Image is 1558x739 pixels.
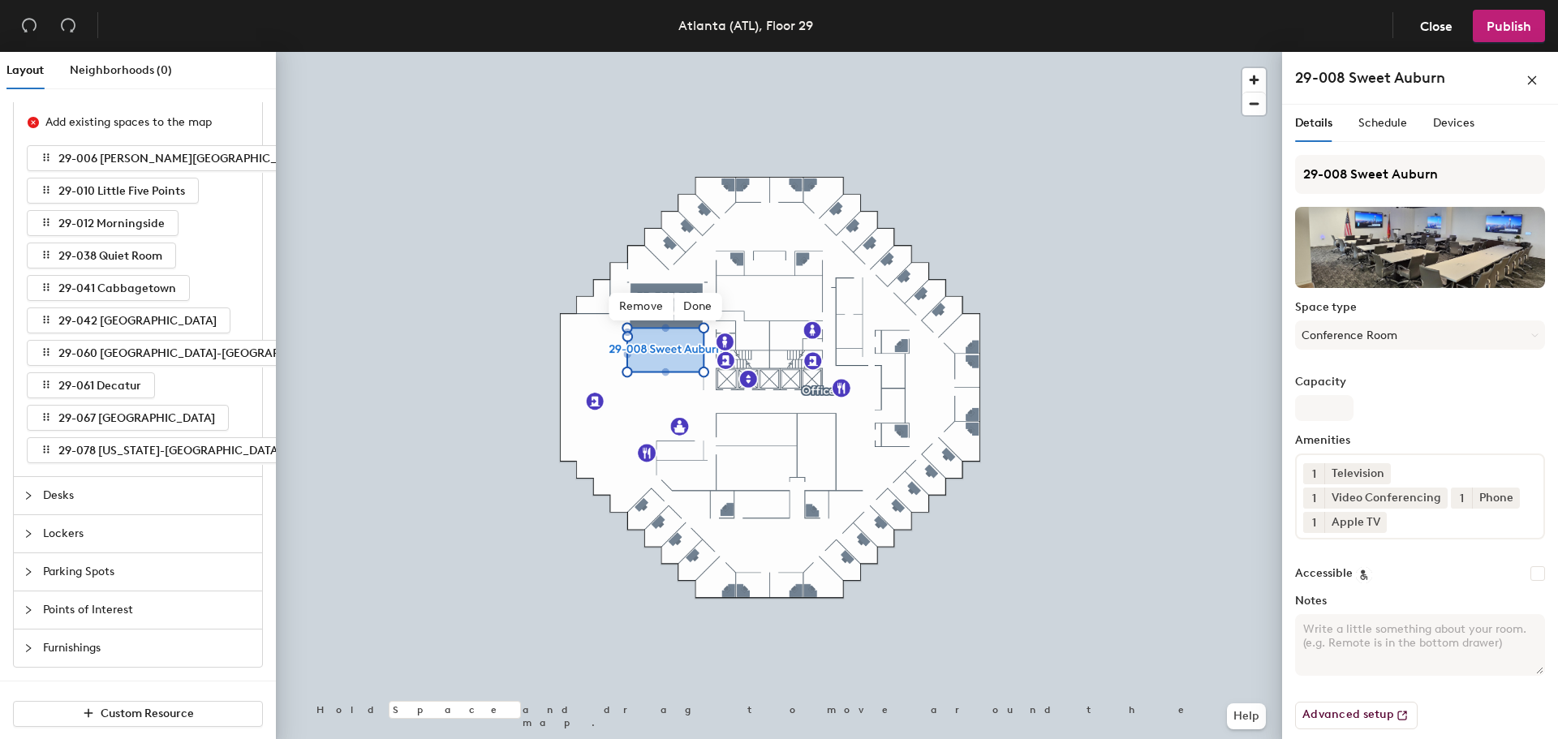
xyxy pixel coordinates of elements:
span: Layout [6,63,44,77]
span: collapsed [24,567,33,577]
button: Advanced setup [1295,702,1418,729]
label: Notes [1295,595,1545,608]
label: Space type [1295,301,1545,314]
button: Help [1227,703,1266,729]
button: 29-042 [GEOGRAPHIC_DATA] [27,307,230,333]
button: 1 [1303,463,1324,484]
button: 29-010 Little Five Points [27,178,199,204]
span: collapsed [24,605,33,615]
span: collapsed [24,529,33,539]
div: Apple TV [1324,512,1387,533]
button: Undo (⌘ + Z) [13,10,45,42]
span: 29-041 Cabbagetown [58,281,176,295]
span: 29-060 [GEOGRAPHIC_DATA]-[GEOGRAPHIC_DATA] [58,346,338,360]
div: Video Conferencing [1324,488,1448,509]
span: Publish [1487,19,1531,34]
h4: 29-008 Sweet Auburn [1295,67,1445,88]
div: Add existing spaces to the map [45,114,239,131]
span: collapsed [24,491,33,501]
span: collapsed [24,643,33,653]
label: Amenities [1295,434,1545,447]
button: Conference Room [1295,320,1545,350]
button: Close [1406,10,1466,42]
span: Neighborhoods (0) [70,63,172,77]
img: The space named 29-008 Sweet Auburn [1295,207,1545,288]
span: undo [21,17,37,33]
button: 1 [1303,512,1324,533]
span: Points of Interest [43,591,252,629]
span: Close [1420,19,1453,34]
span: 1 [1460,490,1464,507]
button: Publish [1473,10,1545,42]
span: close [1526,75,1538,86]
span: 1 [1312,490,1316,507]
span: Remove [609,293,674,320]
span: 29-078 [US_STATE]-[GEOGRAPHIC_DATA] [58,444,282,458]
button: 29-012 Morningside [27,210,179,236]
span: 29-042 [GEOGRAPHIC_DATA] [58,314,217,328]
button: 1 [1303,488,1324,509]
button: 29-078 [US_STATE]-[GEOGRAPHIC_DATA] [27,437,295,463]
label: Accessible [1295,567,1353,580]
div: Television [1324,463,1391,484]
span: 29-067 [GEOGRAPHIC_DATA] [58,411,215,425]
button: 29-067 [GEOGRAPHIC_DATA] [27,405,229,431]
button: 29-061 Decatur [27,372,155,398]
span: Desks [43,477,252,514]
span: close-circle [28,117,39,128]
span: 29-061 Decatur [58,379,141,393]
button: 29-038 Quiet Room [27,243,176,269]
span: Done [674,293,721,320]
span: Parking Spots [43,553,252,591]
span: Details [1295,116,1332,130]
label: Capacity [1295,376,1545,389]
span: Lockers [43,515,252,552]
span: Furnishings [43,629,252,667]
span: 1 [1312,466,1316,483]
span: 29-012 Morningside [58,217,165,230]
span: 1 [1312,514,1316,531]
button: Custom Resource [13,701,263,727]
span: 29-006 [PERSON_NAME][GEOGRAPHIC_DATA][PERSON_NAME] [58,152,402,165]
button: Redo (⌘ + ⇧ + Z) [52,10,84,42]
div: Atlanta (ATL), Floor 29 [678,15,813,36]
button: 29-060 [GEOGRAPHIC_DATA]-[GEOGRAPHIC_DATA] [27,340,352,366]
button: 29-006 [PERSON_NAME][GEOGRAPHIC_DATA][PERSON_NAME] [27,145,415,171]
span: 29-038 Quiet Room [58,249,162,263]
span: Schedule [1358,116,1407,130]
button: 29-041 Cabbagetown [27,275,190,301]
div: Phone [1472,488,1520,509]
span: Custom Resource [101,707,194,720]
span: 29-010 Little Five Points [58,184,185,198]
button: 1 [1451,488,1472,509]
span: Devices [1433,116,1474,130]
